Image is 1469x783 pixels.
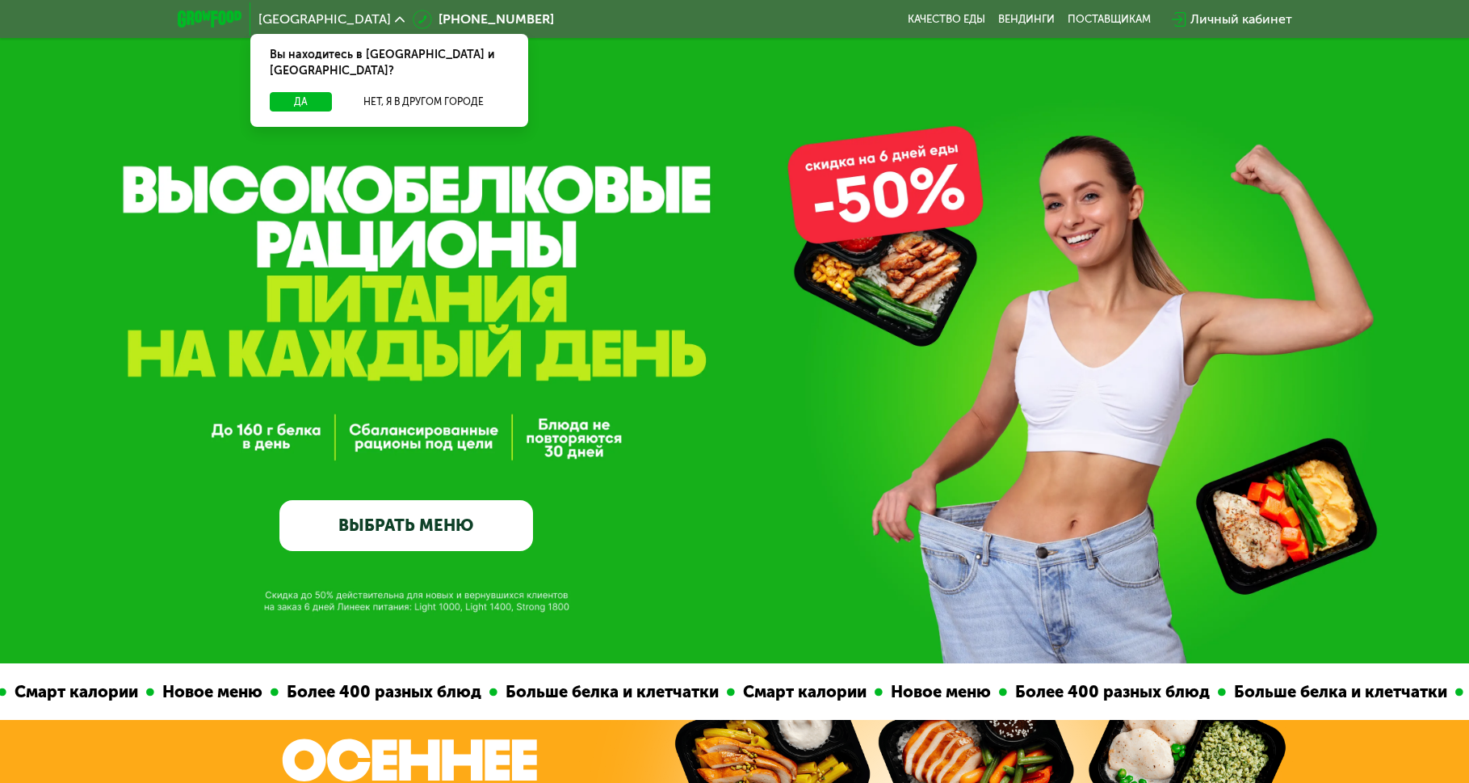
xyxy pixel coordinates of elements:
div: Смарт калории [723,680,863,705]
a: ВЫБРАТЬ МЕНЮ [279,500,534,551]
div: Больше белка и клетчатки [1214,680,1443,705]
div: Личный кабинет [1190,10,1292,29]
div: Более 400 разных блюд [995,680,1206,705]
div: Больше белка и клетчатки [485,680,715,705]
div: Вы находитесь в [GEOGRAPHIC_DATA] и [GEOGRAPHIC_DATA]? [250,34,528,92]
div: Более 400 разных блюд [267,680,477,705]
button: Нет, я в другом городе [338,92,509,112]
div: Новое меню [871,680,987,705]
span: [GEOGRAPHIC_DATA] [258,13,391,26]
div: поставщикам [1068,13,1151,26]
a: [PHONE_NUMBER] [413,10,554,29]
div: Новое меню [142,680,258,705]
button: Да [270,92,332,112]
a: Вендинги [998,13,1055,26]
a: Качество еды [908,13,985,26]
